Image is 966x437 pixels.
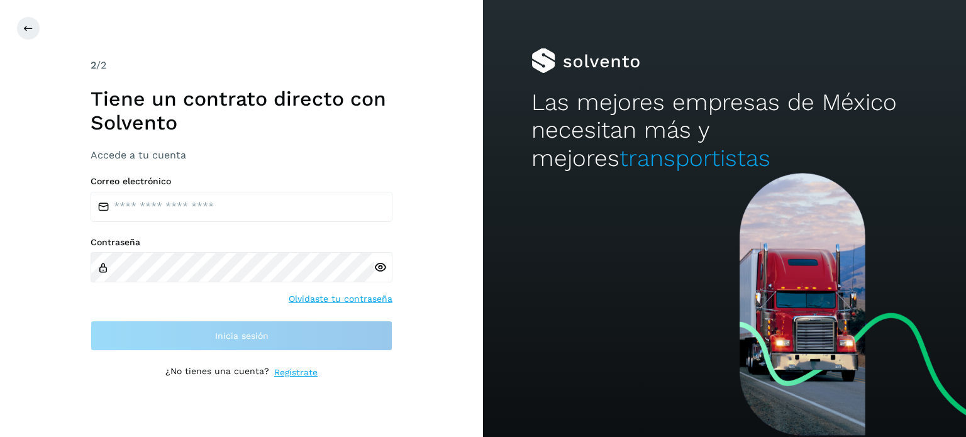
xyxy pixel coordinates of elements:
label: Correo electrónico [91,176,392,187]
span: 2 [91,59,96,71]
span: Inicia sesión [215,331,269,340]
h2: Las mejores empresas de México necesitan más y mejores [531,89,918,172]
label: Contraseña [91,237,392,248]
button: Inicia sesión [91,321,392,351]
a: Regístrate [274,366,318,379]
div: /2 [91,58,392,73]
h1: Tiene un contrato directo con Solvento [91,87,392,135]
p: ¿No tienes una cuenta? [165,366,269,379]
a: Olvidaste tu contraseña [289,292,392,306]
h3: Accede a tu cuenta [91,149,392,161]
span: transportistas [619,145,770,172]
